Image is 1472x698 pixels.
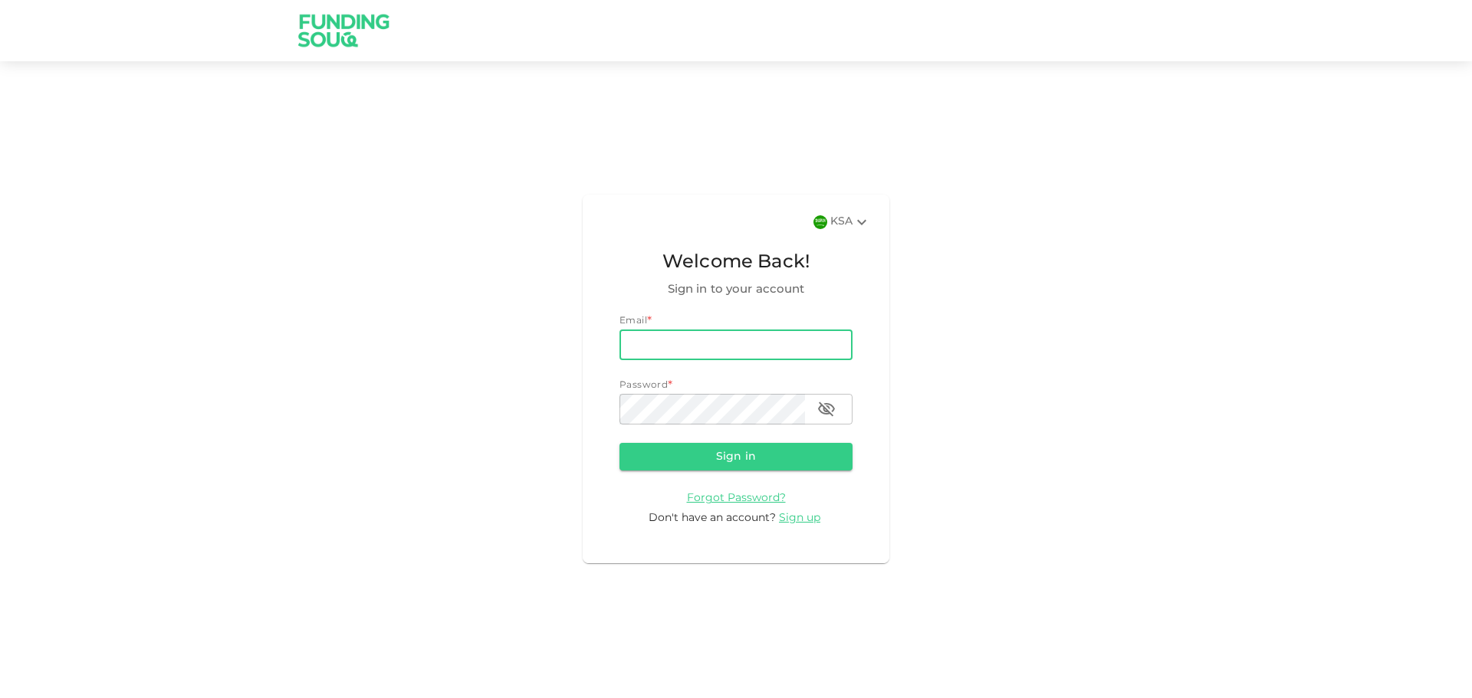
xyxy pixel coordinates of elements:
div: KSA [830,213,871,231]
button: Sign in [619,443,853,470]
span: Don't have an account? [649,513,776,523]
img: flag-sa.b9a346574cdc8950dd34b50780441f57.svg [813,215,827,229]
a: Forgot Password? [687,492,786,503]
span: Sign in to your account [619,280,853,299]
span: Password [619,381,668,390]
input: email [619,329,853,360]
span: Email [619,316,647,326]
span: Forgot Password? [687,493,786,503]
span: Sign up [779,513,820,523]
input: password [619,394,805,424]
span: Welcome Back! [619,248,853,277]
